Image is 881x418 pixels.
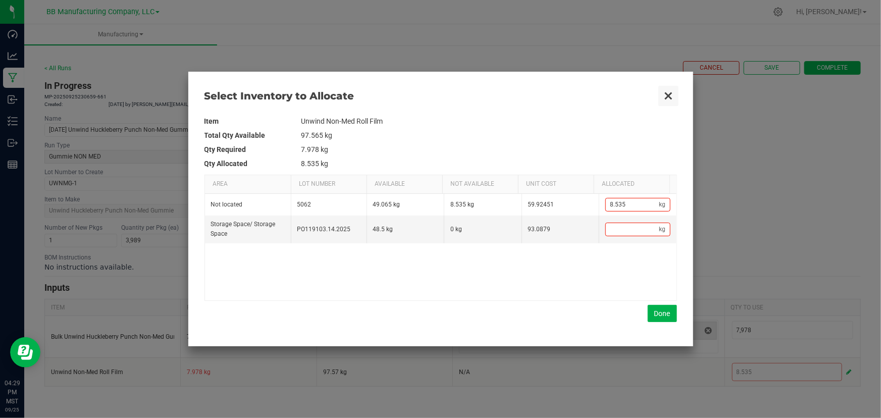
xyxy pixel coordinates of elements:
th: Qty Required [204,142,301,156]
td: Unwind Non-Med Roll Film [301,114,677,128]
td: 93.0879 [522,216,599,243]
th: Total Qty Available [204,128,301,142]
span: Lot Number [299,180,335,188]
span: Not located [211,201,243,208]
th: Item [204,114,301,128]
span: Available [375,180,405,188]
td: 8.535 kg [444,194,522,216]
button: Close [658,85,679,107]
span: Select Inventory to Allocate [204,89,658,103]
td: 8.535 kg [301,156,677,171]
td: 5062 [291,194,367,216]
td: 48.5 kg [367,216,444,243]
span: kg [659,200,670,209]
span: Not Available [450,180,494,188]
span: kg [659,225,670,234]
span: Allocated [602,180,635,188]
iframe: Resource center [10,337,40,368]
th: Qty Allocated [204,156,301,171]
td: 97.565 kg [301,128,677,142]
span: Unit Cost [526,180,556,188]
span: Storage Space / Storage Space [211,221,276,237]
td: 7.978 kg [301,142,677,156]
button: Done [648,305,677,322]
span: Area [213,180,228,188]
td: 59.92451 [522,194,599,216]
div: Data table [205,175,677,300]
td: 0 kg [444,216,522,243]
td: 49.065 kg [367,194,444,216]
td: PO119103.14.2025 [291,216,367,243]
